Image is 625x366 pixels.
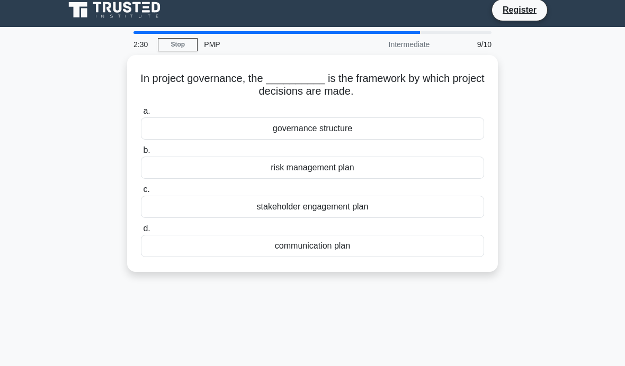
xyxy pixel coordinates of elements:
div: communication plan [141,235,484,257]
span: b. [143,145,150,154]
div: risk management plan [141,157,484,179]
h5: In project governance, the __________ is the framework by which project decisions are made. [140,72,485,98]
div: stakeholder engagement plan [141,196,484,218]
div: 9/10 [436,34,498,55]
div: PMP [198,34,343,55]
div: governance structure [141,117,484,140]
span: a. [143,106,150,115]
span: c. [143,185,149,194]
div: 2:30 [127,34,158,55]
a: Register [496,3,543,16]
span: d. [143,224,150,233]
div: Intermediate [343,34,436,55]
a: Stop [158,38,198,51]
